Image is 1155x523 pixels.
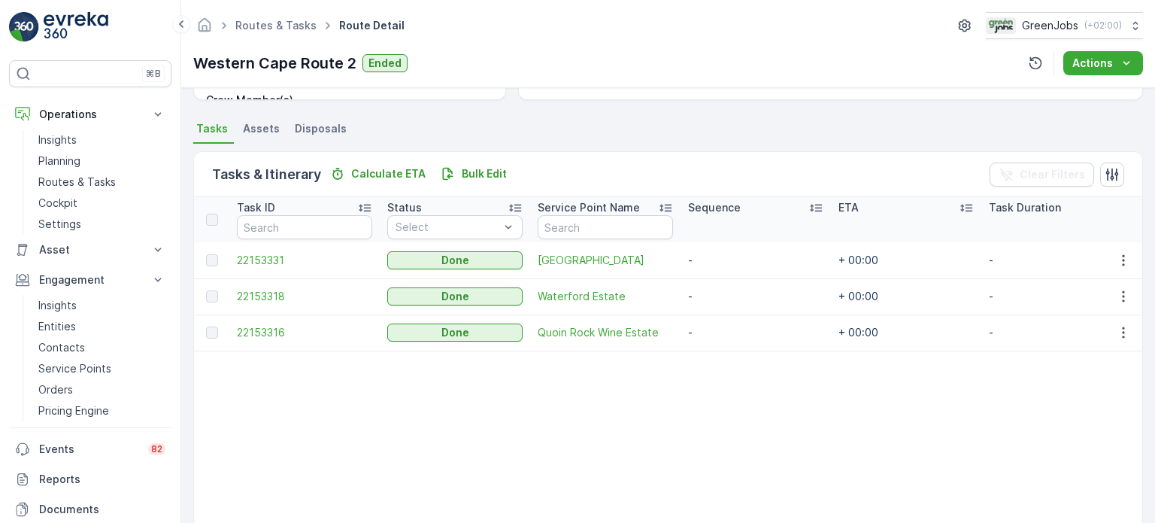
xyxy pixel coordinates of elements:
[1063,51,1143,75] button: Actions
[538,253,673,268] a: Cape Point Vineyards
[39,502,165,517] p: Documents
[32,172,171,193] a: Routes & Tasks
[387,287,523,306] button: Done
[323,93,489,108] p: -
[196,23,213,35] a: Homepage
[396,220,499,235] p: Select
[441,253,469,268] p: Done
[681,278,831,315] td: -
[387,251,523,269] button: Done
[1020,167,1085,182] p: Clear Filters
[38,217,81,232] p: Settings
[387,324,523,342] button: Done
[39,442,139,457] p: Events
[38,196,77,211] p: Cockpit
[38,403,109,418] p: Pricing Engine
[441,325,469,340] p: Done
[243,121,280,136] span: Assets
[831,242,981,278] td: + 00:00
[1022,18,1078,33] p: GreenJobs
[387,200,422,215] p: Status
[206,290,218,303] div: Toggle Row Selected
[32,295,171,316] a: Insights
[681,242,831,278] td: -
[989,200,1061,215] p: Task Duration
[9,12,39,42] img: logo
[538,289,673,304] a: Waterford Estate
[196,121,228,136] span: Tasks
[538,200,640,215] p: Service Point Name
[32,400,171,421] a: Pricing Engine
[441,289,469,304] p: Done
[32,316,171,337] a: Entities
[986,17,1016,34] img: Green_Jobs_Logo.png
[38,298,77,313] p: Insights
[32,129,171,151] a: Insights
[146,68,161,80] p: ⌘B
[32,151,171,172] a: Planning
[38,132,77,147] p: Insights
[38,340,85,355] p: Contacts
[1084,20,1122,32] p: ( +02:00 )
[362,54,408,72] button: Ended
[38,361,111,376] p: Service Points
[206,93,317,108] p: Crew Member(s)
[235,19,317,32] a: Routes & Tasks
[981,242,1132,278] td: -
[9,265,171,295] button: Engagement
[831,278,981,315] td: + 00:00
[237,289,372,304] a: 22153318
[151,443,162,455] p: 82
[9,434,171,464] a: Events82
[237,200,275,215] p: Task ID
[38,175,116,190] p: Routes & Tasks
[39,472,165,487] p: Reports
[193,52,356,74] p: Western Cape Route 2
[688,200,741,215] p: Sequence
[831,315,981,351] td: + 00:00
[206,254,218,266] div: Toggle Row Selected
[32,193,171,214] a: Cockpit
[237,253,372,268] a: 22153331
[9,99,171,129] button: Operations
[324,165,432,183] button: Calculate ETA
[38,154,80,169] p: Planning
[986,12,1143,39] button: GreenJobs(+02:00)
[538,325,673,340] a: Quoin Rock Wine Estate
[9,235,171,265] button: Asset
[681,315,831,351] td: -
[1072,56,1113,71] p: Actions
[295,121,347,136] span: Disposals
[32,379,171,400] a: Orders
[44,12,108,42] img: logo_light-DOdMpM7g.png
[38,319,76,334] p: Entities
[32,214,171,235] a: Settings
[237,215,372,239] input: Search
[9,464,171,494] a: Reports
[981,315,1132,351] td: -
[32,337,171,358] a: Contacts
[212,164,321,185] p: Tasks & Itinerary
[538,215,673,239] input: Search
[990,163,1094,187] button: Clear Filters
[838,200,859,215] p: ETA
[237,325,372,340] a: 22153316
[981,278,1132,315] td: -
[39,242,141,257] p: Asset
[368,56,402,71] p: Ended
[32,358,171,379] a: Service Points
[206,327,218,339] div: Toggle Row Selected
[462,166,507,181] p: Bulk Edit
[39,107,141,122] p: Operations
[39,272,141,287] p: Engagement
[538,253,673,268] span: [GEOGRAPHIC_DATA]
[351,166,426,181] p: Calculate ETA
[336,18,408,33] span: Route Detail
[435,165,513,183] button: Bulk Edit
[38,382,73,397] p: Orders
